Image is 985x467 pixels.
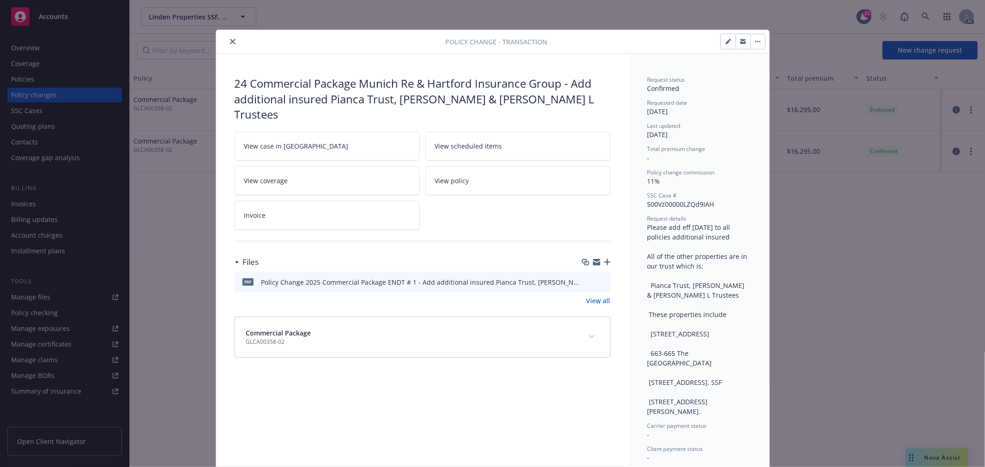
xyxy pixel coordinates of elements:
[647,130,668,139] span: [DATE]
[235,166,420,195] a: View coverage
[647,445,703,453] span: Client payment status
[647,200,714,209] span: 500Vz00000LZQd9IAH
[435,141,502,151] span: View scheduled items
[647,422,707,430] span: Carrier payment status
[235,201,420,230] a: Invoice
[261,277,580,287] div: Policy Change 2025 Commercial Package ENDT # 1 - Add additional insured Pianca Trust, [PERSON_NAM...
[244,141,349,151] span: View case in [GEOGRAPHIC_DATA]
[586,296,610,305] a: View all
[425,166,610,195] a: View policy
[243,256,259,268] h3: Files
[647,430,650,439] span: -
[647,168,715,176] span: Policy change commission
[235,132,420,161] a: View case in [GEOGRAPHIC_DATA]
[584,277,591,287] button: download file
[246,338,311,346] span: GLCA00358-02
[647,145,706,153] span: Total premium change
[584,329,599,344] button: expand content
[244,176,288,186] span: View coverage
[647,76,685,84] span: Request status
[647,192,677,199] span: SSC Case #
[647,154,650,162] span: -
[647,99,688,107] span: Requested date
[242,278,254,285] span: pdf
[244,210,266,220] span: Invoice
[647,122,681,130] span: Last updated
[647,453,650,462] span: -
[246,328,311,338] span: Commercial Package
[425,132,610,161] a: View scheduled items
[235,256,259,268] div: Files
[647,84,680,93] span: Confirmed
[445,37,547,47] span: Policy change - Transaction
[227,36,238,47] button: close
[598,277,607,287] button: preview file
[647,215,687,222] span: Request details
[235,76,610,122] div: 24 Commercial Package Munich Re & Hartford Insurance Group - Add additional insured Pianca Trust,...
[647,223,749,416] span: Please add eff [DATE] to all policies additional insured All of the other properties are in our t...
[235,317,610,357] div: Commercial PackageGLCA00358-02expand content
[647,177,660,186] span: 11%
[435,176,469,186] span: View policy
[647,107,668,116] span: [DATE]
